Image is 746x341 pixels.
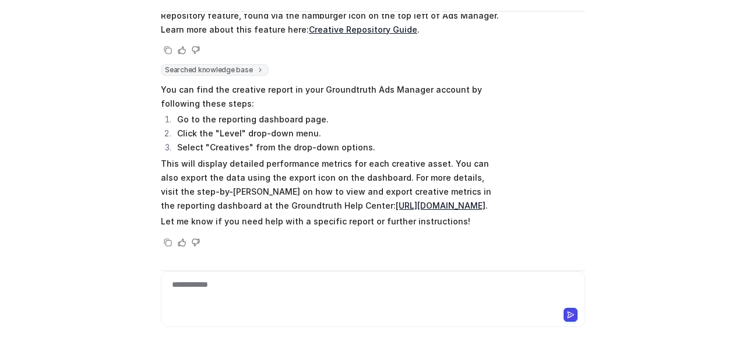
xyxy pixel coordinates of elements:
li: Click the "Level" drop-down menu. [174,126,502,140]
p: This will display detailed performance metrics for each creative asset. You can also export the d... [161,157,502,213]
li: Select "Creatives" from the drop-down options. [174,140,502,154]
li: Go to the reporting dashboard page. [174,113,502,126]
p: You can find the creative report in your Groundtruth Ads Manager account by following these steps: [161,83,502,111]
p: Let me know if you need help with a specific report or further instructions! [161,215,502,228]
a: [URL][DOMAIN_NAME] [396,201,485,210]
a: Creative Repository Guide [309,24,417,34]
span: Searched knowledge base [161,64,269,76]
